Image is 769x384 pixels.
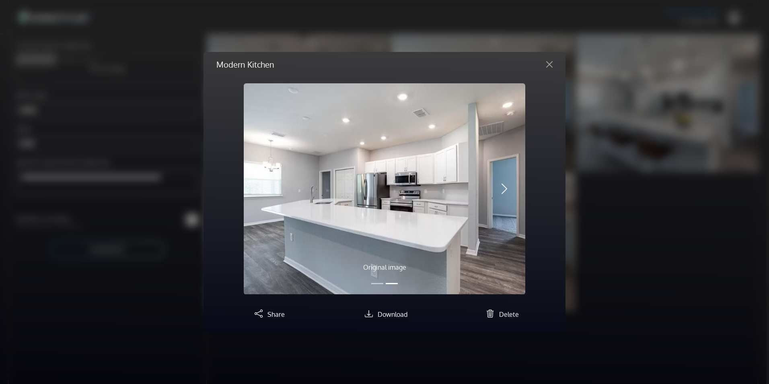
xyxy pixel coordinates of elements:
button: Slide 1 [371,279,383,288]
button: Slide 2 [386,279,398,288]
button: Delete [483,308,519,320]
p: Original image [286,262,483,272]
h5: Modern Kitchen [216,58,274,70]
button: Close [540,58,559,71]
span: Delete [499,310,519,318]
a: Download [362,310,407,318]
img: Kitchen1.jpg [244,83,525,295]
span: Download [378,310,407,318]
a: Share [251,310,285,318]
span: Share [267,310,285,318]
